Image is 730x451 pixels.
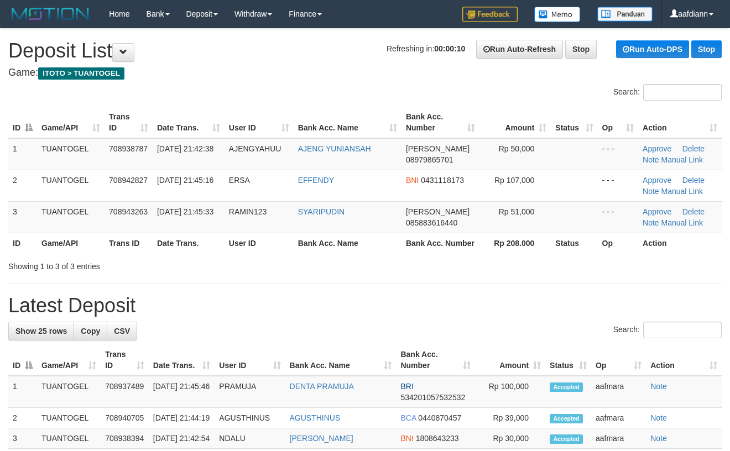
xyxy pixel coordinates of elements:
th: ID [8,233,37,253]
td: TUANTOGEL [37,201,105,233]
td: 2 [8,408,37,428]
span: [DATE] 21:45:16 [157,176,213,185]
th: Trans ID: activate to sort column ascending [105,107,153,138]
a: SYARIPUDIN [298,207,345,216]
span: Accepted [550,434,583,444]
th: ID: activate to sort column descending [8,107,37,138]
td: 1 [8,138,37,170]
th: User ID [225,233,294,253]
th: Amount: activate to sort column ascending [479,107,551,138]
td: AGUSTHINUS [215,408,285,428]
th: Status: activate to sort column ascending [545,344,591,376]
a: Delete [682,207,705,216]
td: TUANTOGEL [37,408,101,428]
th: Status: activate to sort column ascending [551,107,597,138]
th: User ID: activate to sort column ascending [215,344,285,376]
span: Show 25 rows [15,327,67,335]
h1: Latest Deposit [8,295,722,317]
span: Copy 085883616440 to clipboard [406,218,457,227]
a: Manual Link [661,155,703,164]
th: Bank Acc. Number [401,233,479,253]
a: Delete [682,176,705,185]
td: aafmara [591,376,646,408]
a: CSV [107,322,137,340]
a: Note [650,413,667,422]
th: Trans ID [105,233,153,253]
td: TUANTOGEL [37,138,105,170]
label: Search: [613,84,722,101]
td: 708940705 [101,408,149,428]
span: BCA [400,413,416,422]
a: Approve [643,176,671,185]
td: aafmara [591,408,646,428]
a: Note [650,382,667,391]
a: Show 25 rows [8,322,74,340]
a: Manual Link [661,187,703,196]
img: MOTION_logo.png [8,6,92,22]
td: TUANTOGEL [37,170,105,201]
strong: 00:00:10 [434,44,465,53]
span: Copy 534201057532532 to clipboard [400,393,465,402]
span: Copy 08979865701 to clipboard [406,155,453,164]
img: Button%20Memo.svg [534,7,581,22]
th: Action: activate to sort column ascending [638,107,722,138]
td: Rp 30,000 [475,428,546,449]
input: Search: [643,84,722,101]
td: - - - [598,201,638,233]
th: Action [638,233,722,253]
a: Stop [565,40,597,59]
td: 1 [8,376,37,408]
a: Copy [74,322,107,340]
img: Feedback.jpg [462,7,518,22]
span: BNI [406,176,419,185]
td: 708937489 [101,376,149,408]
td: [DATE] 21:44:19 [149,408,215,428]
span: Copy 1808643233 to clipboard [416,434,459,443]
span: [DATE] 21:45:33 [157,207,213,216]
span: 708938787 [109,144,148,153]
td: Rp 100,000 [475,376,546,408]
td: 3 [8,428,37,449]
span: AJENGYAHUU [229,144,281,153]
a: Run Auto-Refresh [476,40,563,59]
td: Rp 39,000 [475,408,546,428]
span: Accepted [550,414,583,423]
th: Op: activate to sort column ascending [591,344,646,376]
div: Showing 1 to 3 of 3 entries [8,256,296,272]
th: Game/API: activate to sort column ascending [37,107,105,138]
td: PRAMUJA [215,376,285,408]
th: ID: activate to sort column descending [8,344,37,376]
img: panduan.png [597,7,653,22]
td: - - - [598,170,638,201]
th: Op: activate to sort column ascending [598,107,638,138]
a: Note [643,218,659,227]
td: TUANTOGEL [37,376,101,408]
span: BNI [400,434,413,443]
span: Rp 50,000 [499,144,535,153]
td: 708938394 [101,428,149,449]
th: Game/API [37,233,105,253]
h4: Game: [8,67,722,78]
th: User ID: activate to sort column ascending [225,107,294,138]
a: Manual Link [661,218,703,227]
span: Rp 51,000 [499,207,535,216]
td: [DATE] 21:45:46 [149,376,215,408]
a: [PERSON_NAME] [290,434,353,443]
th: Bank Acc. Name: activate to sort column ascending [294,107,401,138]
td: [DATE] 21:42:54 [149,428,215,449]
td: - - - [598,138,638,170]
span: ERSA [229,176,250,185]
span: Refreshing in: [387,44,465,53]
span: [PERSON_NAME] [406,207,470,216]
a: Note [643,155,659,164]
span: ITOTO > TUANTOGEL [38,67,124,80]
th: Date Trans.: activate to sort column ascending [149,344,215,376]
h1: Deposit List [8,40,722,62]
td: aafmara [591,428,646,449]
td: 3 [8,201,37,233]
label: Search: [613,322,722,338]
td: NDALU [215,428,285,449]
th: Amount: activate to sort column ascending [475,344,546,376]
a: DENTA PRAMUJA [290,382,354,391]
a: Approve [643,144,671,153]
